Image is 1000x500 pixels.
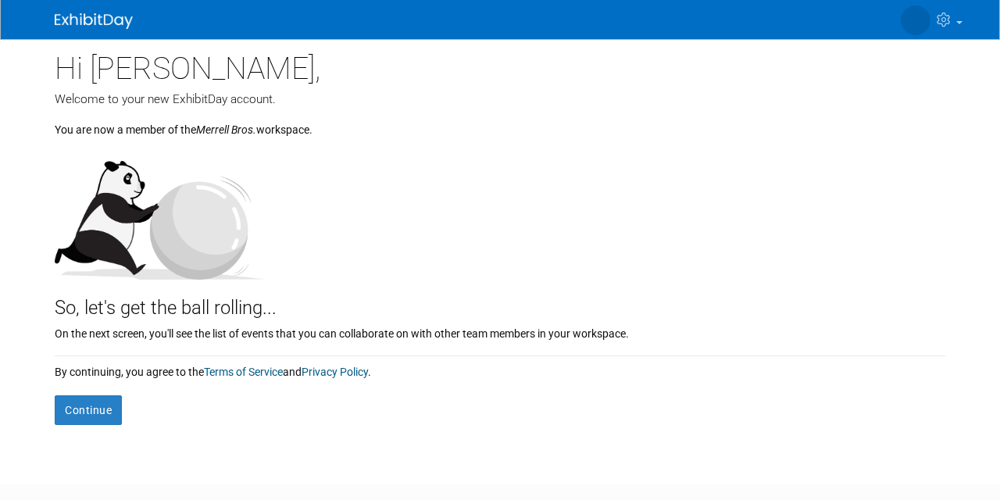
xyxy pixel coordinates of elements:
[55,356,945,380] div: By continuing, you agree to the and .
[55,322,945,341] div: On the next screen, you'll see the list of events that you can collaborate on with other team mem...
[55,108,945,137] div: You are now a member of the workspace.
[55,39,945,91] div: Hi [PERSON_NAME],
[55,395,122,425] button: Continue
[55,13,133,29] img: ExhibitDay
[196,123,256,136] i: Merrell Bros.
[302,366,368,378] a: Privacy Policy
[204,366,283,378] a: Terms of Service
[55,280,945,322] div: So, let's get the ball rolling...
[901,5,930,35] img: Charles Vancura
[55,145,266,280] img: Let's get the ball rolling
[55,91,945,108] div: Welcome to your new ExhibitDay account.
